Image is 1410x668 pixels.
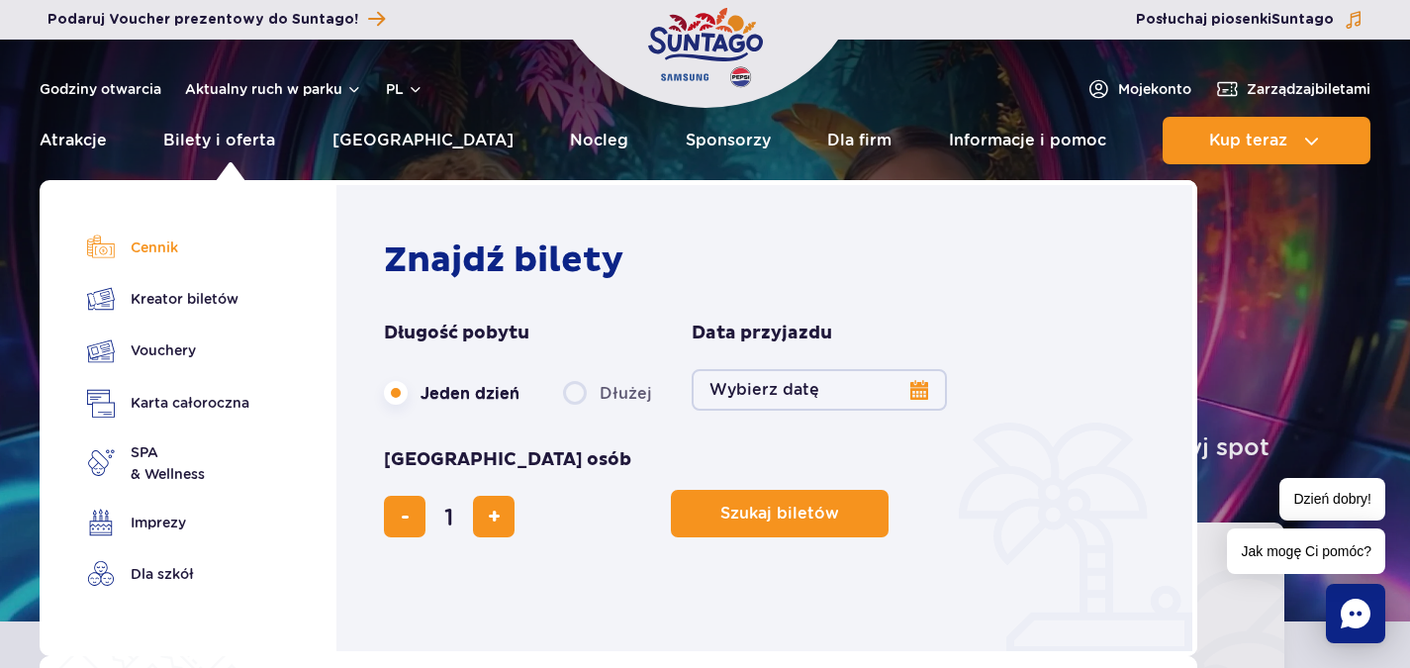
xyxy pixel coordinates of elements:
a: Bilety i oferta [163,117,275,164]
button: Aktualny ruch w parku [185,81,362,97]
span: Zarządzaj biletami [1247,79,1370,99]
a: Godziny otwarcia [40,79,161,99]
button: dodaj bilet [473,496,515,537]
input: liczba biletów [425,493,473,540]
span: SPA & Wellness [131,441,205,485]
a: Zarządzajbiletami [1215,77,1370,101]
a: Mojekonto [1086,77,1191,101]
button: pl [386,79,423,99]
span: Moje konto [1118,79,1191,99]
form: Planowanie wizyty w Park of Poland [384,322,1155,537]
a: Imprezy [87,509,249,536]
a: Cennik [87,234,249,261]
a: Informacje i pomoc [949,117,1106,164]
span: Długość pobytu [384,322,529,345]
a: Dla firm [827,117,892,164]
span: Jak mogę Ci pomóc? [1227,528,1385,574]
a: Vouchery [87,336,249,365]
a: Dla szkół [87,560,249,588]
a: Sponsorzy [686,117,771,164]
span: [GEOGRAPHIC_DATA] osób [384,448,631,472]
a: Kreator biletów [87,285,249,313]
button: Szukaj biletów [671,490,889,537]
strong: Znajdź bilety [384,239,623,282]
a: SPA& Wellness [87,441,249,485]
span: Data przyjazdu [692,322,832,345]
div: Chat [1326,584,1385,643]
span: Kup teraz [1209,132,1287,149]
button: Kup teraz [1163,117,1370,164]
button: usuń bilet [384,496,425,537]
a: Nocleg [570,117,628,164]
a: Atrakcje [40,117,107,164]
a: [GEOGRAPHIC_DATA] [332,117,514,164]
label: Dłużej [563,372,652,414]
a: Karta całoroczna [87,389,249,418]
button: Wybierz datę [692,369,947,411]
span: Szukaj biletów [720,505,839,523]
span: Dzień dobry! [1279,478,1385,521]
label: Jeden dzień [384,372,519,414]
